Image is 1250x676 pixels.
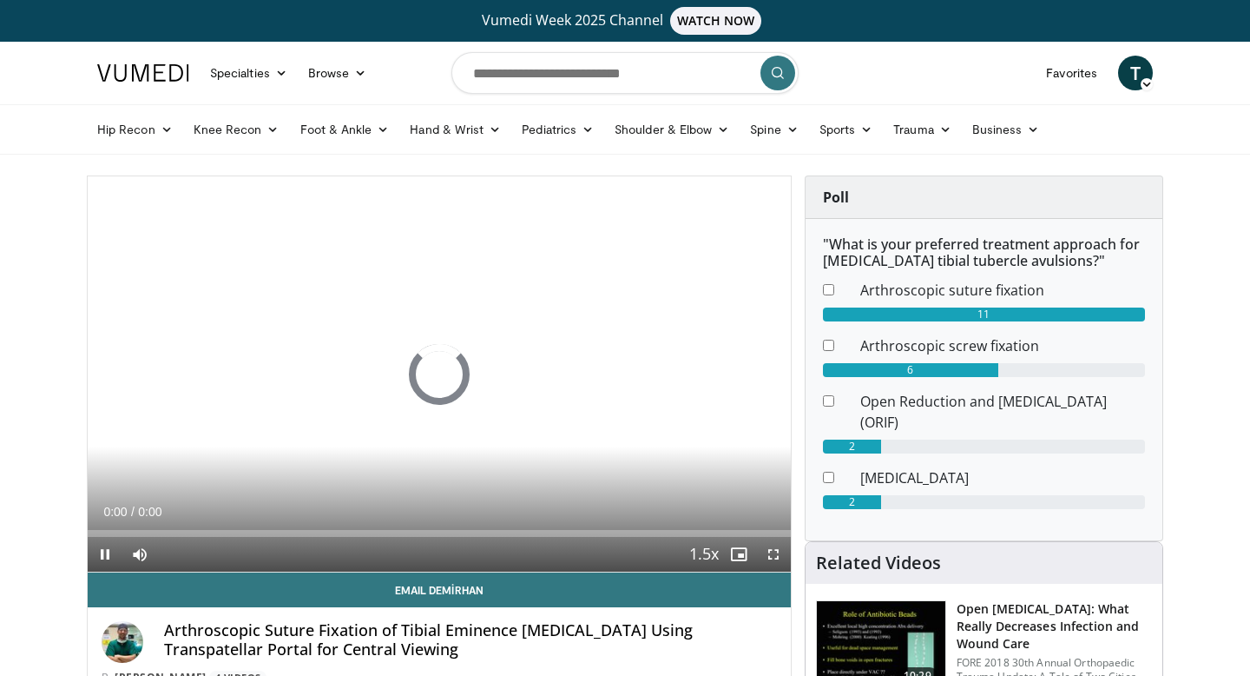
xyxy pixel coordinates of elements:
dd: Arthroscopic suture fixation [847,280,1158,301]
a: Knee Recon [183,112,290,147]
button: Pause [88,537,122,572]
button: Enable picture-in-picture mode [721,537,756,572]
input: Search topics, interventions [451,52,799,94]
div: 11 [823,308,1145,321]
a: Favorites [1036,56,1108,90]
h3: Open [MEDICAL_DATA]: What Really Decreases Infection and Wound Care [957,600,1152,653]
h4: Arthroscopic Suture Fixation of Tibial Eminence [MEDICAL_DATA] Using Transpatellar Portal for Cen... [164,621,777,659]
img: Avatar [102,621,143,663]
a: Hip Recon [87,112,183,147]
a: Pediatrics [511,112,604,147]
a: T [1118,56,1153,90]
img: VuMedi Logo [97,64,189,82]
div: 2 [823,495,882,509]
span: / [131,505,135,519]
div: Progress Bar [88,530,791,537]
a: Hand & Wrist [399,112,511,147]
span: 0:00 [138,505,161,519]
div: 2 [823,440,882,454]
button: Fullscreen [756,537,791,572]
button: Playback Rate [687,537,721,572]
span: WATCH NOW [670,7,762,35]
button: Mute [122,537,157,572]
strong: Poll [823,188,849,207]
a: Vumedi Week 2025 ChannelWATCH NOW [100,7,1150,35]
a: Browse [298,56,378,90]
a: Spine [740,112,808,147]
a: Specialties [200,56,298,90]
div: 6 [823,363,999,377]
a: Shoulder & Elbow [604,112,740,147]
dd: Arthroscopic screw fixation [847,335,1158,356]
video-js: Video Player [88,176,791,573]
h6: "What is your preferred treatment approach for [MEDICAL_DATA] tibial tubercle avulsions?" [823,236,1145,269]
dd: Open Reduction and [MEDICAL_DATA] (ORIF) [847,391,1158,433]
a: Foot & Ankle [290,112,400,147]
span: 0:00 [103,505,127,519]
h4: Related Videos [816,553,941,573]
dd: [MEDICAL_DATA] [847,467,1158,488]
a: Trauma [883,112,962,147]
a: Email Demi̇rhan [88,573,791,607]
a: Sports [809,112,884,147]
a: Business [962,112,1050,147]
